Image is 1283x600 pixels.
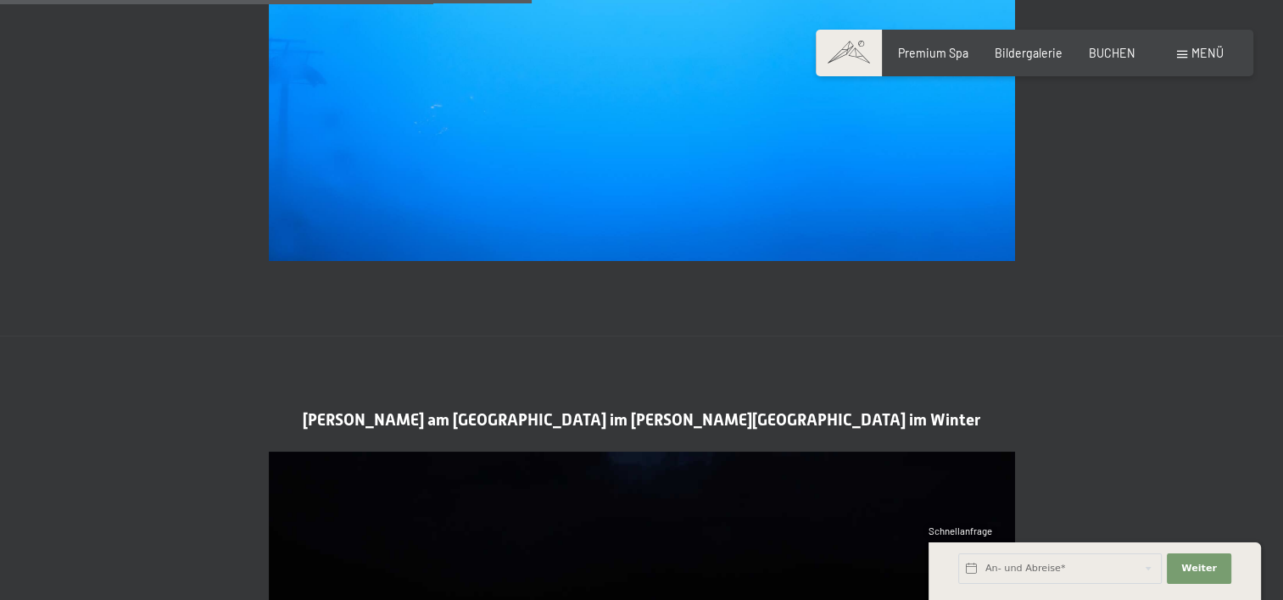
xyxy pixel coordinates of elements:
[929,525,992,536] span: Schnellanfrage
[995,46,1063,60] a: Bildergalerie
[898,46,968,60] a: Premium Spa
[1089,46,1135,60] a: BUCHEN
[1181,562,1217,575] span: Weiter
[1191,46,1224,60] span: Menü
[303,410,980,430] span: [PERSON_NAME] am [GEOGRAPHIC_DATA] im [PERSON_NAME][GEOGRAPHIC_DATA] im Winter
[1167,553,1231,584] button: Weiter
